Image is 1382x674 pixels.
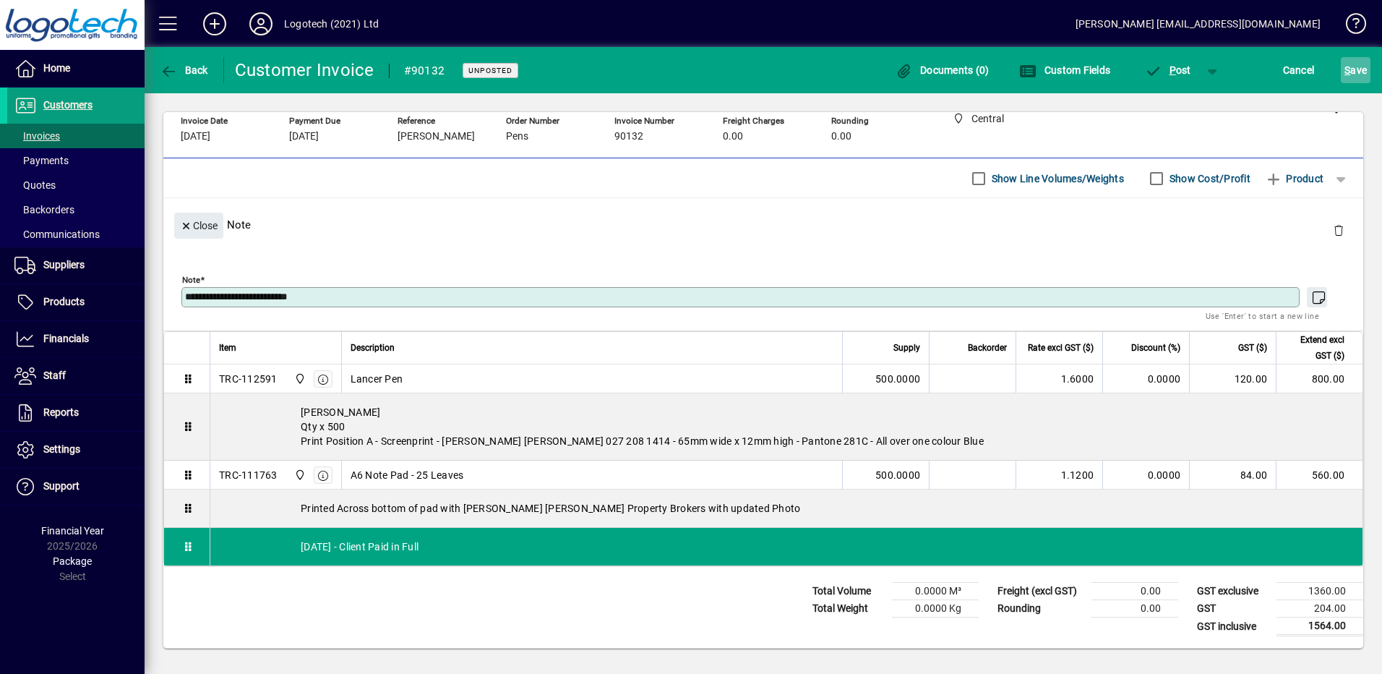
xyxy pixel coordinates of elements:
[1102,461,1189,490] td: 0.0000
[1167,171,1250,186] label: Show Cost/Profit
[1279,57,1318,83] button: Cancel
[506,131,528,142] span: Pens
[805,600,892,618] td: Total Weight
[1265,167,1323,190] span: Product
[171,218,227,231] app-page-header-button: Close
[289,131,319,142] span: [DATE]
[14,155,69,166] span: Payments
[7,358,145,394] a: Staff
[1091,600,1178,618] td: 0.00
[990,583,1091,600] td: Freight (excl GST)
[404,59,445,82] div: #90132
[41,525,104,537] span: Financial Year
[43,99,93,111] span: Customers
[893,340,920,356] span: Supply
[892,600,979,618] td: 0.0000 Kg
[351,340,395,356] span: Description
[1321,223,1356,236] app-page-header-button: Delete
[1019,64,1110,76] span: Custom Fields
[53,555,92,567] span: Package
[1344,64,1350,76] span: S
[7,173,145,197] a: Quotes
[968,340,1007,356] span: Backorder
[1189,364,1276,393] td: 120.00
[1190,600,1276,618] td: GST
[7,247,145,283] a: Suppliers
[1025,372,1094,386] div: 1.6000
[1016,57,1114,83] button: Custom Fields
[1238,340,1267,356] span: GST ($)
[7,148,145,173] a: Payments
[43,259,85,270] span: Suppliers
[1206,307,1319,324] mat-hint: Use 'Enter' to start a new line
[291,467,307,483] span: Central
[14,130,60,142] span: Invoices
[892,57,993,83] button: Documents (0)
[875,468,920,482] span: 500.0000
[192,11,238,37] button: Add
[1102,364,1189,393] td: 0.0000
[1344,59,1367,82] span: ave
[1283,59,1315,82] span: Cancel
[1137,57,1198,83] button: Post
[892,583,979,600] td: 0.0000 M³
[990,600,1091,618] td: Rounding
[160,64,208,76] span: Back
[351,468,464,482] span: A6 Note Pad - 25 Leaves
[1285,332,1344,364] span: Extend excl GST ($)
[291,371,307,387] span: Central
[219,468,278,482] div: TRC-111763
[1276,618,1363,636] td: 1564.00
[210,528,1362,566] div: [DATE] - Client Paid in Full
[7,51,145,87] a: Home
[805,583,892,600] td: Total Volume
[43,443,80,455] span: Settings
[43,333,89,344] span: Financials
[1190,618,1276,636] td: GST inclusive
[1276,461,1362,490] td: 560.00
[1091,583,1178,600] td: 0.00
[219,340,236,356] span: Item
[1276,583,1363,600] td: 1360.00
[14,229,100,240] span: Communications
[1076,12,1321,35] div: [PERSON_NAME] [EMAIL_ADDRESS][DOMAIN_NAME]
[7,124,145,148] a: Invoices
[43,370,66,381] span: Staff
[7,432,145,468] a: Settings
[1028,340,1094,356] span: Rate excl GST ($)
[43,480,80,492] span: Support
[7,222,145,247] a: Communications
[1321,213,1356,247] button: Delete
[284,12,379,35] div: Logotech (2021) Ltd
[875,372,920,386] span: 500.0000
[163,198,1363,251] div: Note
[43,406,79,418] span: Reports
[1341,57,1370,83] button: Save
[7,321,145,357] a: Financials
[831,131,851,142] span: 0.00
[7,395,145,431] a: Reports
[14,204,74,216] span: Backorders
[468,66,512,75] span: Unposted
[1335,3,1364,50] a: Knowledge Base
[614,131,643,142] span: 90132
[351,372,403,386] span: Lancer Pen
[210,393,1362,460] div: [PERSON_NAME] Qty x 500 Print Position A - Screenprint - [PERSON_NAME] [PERSON_NAME] 027 208 1414...
[174,213,223,239] button: Close
[1131,340,1180,356] span: Discount (%)
[156,57,212,83] button: Back
[1025,468,1094,482] div: 1.1200
[723,131,743,142] span: 0.00
[1276,364,1362,393] td: 800.00
[235,59,374,82] div: Customer Invoice
[210,490,1362,527] div: Printed Across bottom of pad with [PERSON_NAME] [PERSON_NAME] Property Brokers with updated Photo
[1258,166,1331,192] button: Product
[43,62,70,74] span: Home
[182,275,200,285] mat-label: Note
[1144,64,1191,76] span: ost
[896,64,990,76] span: Documents (0)
[398,131,475,142] span: [PERSON_NAME]
[1276,600,1363,618] td: 204.00
[145,57,224,83] app-page-header-button: Back
[14,179,56,191] span: Quotes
